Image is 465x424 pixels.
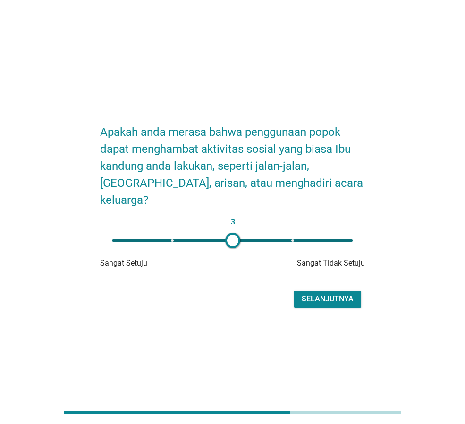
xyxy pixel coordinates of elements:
span: 3 [228,216,237,229]
h2: Apakah anda merasa bahwa penggunaan popok dapat menghambat aktivitas sosial yang biasa Ibu kandun... [100,114,365,208]
div: Selanjutnya [302,293,354,305]
button: Selanjutnya [294,291,361,308]
div: Sangat Tidak Setuju [277,258,365,269]
div: Sangat Setuju [100,258,188,269]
